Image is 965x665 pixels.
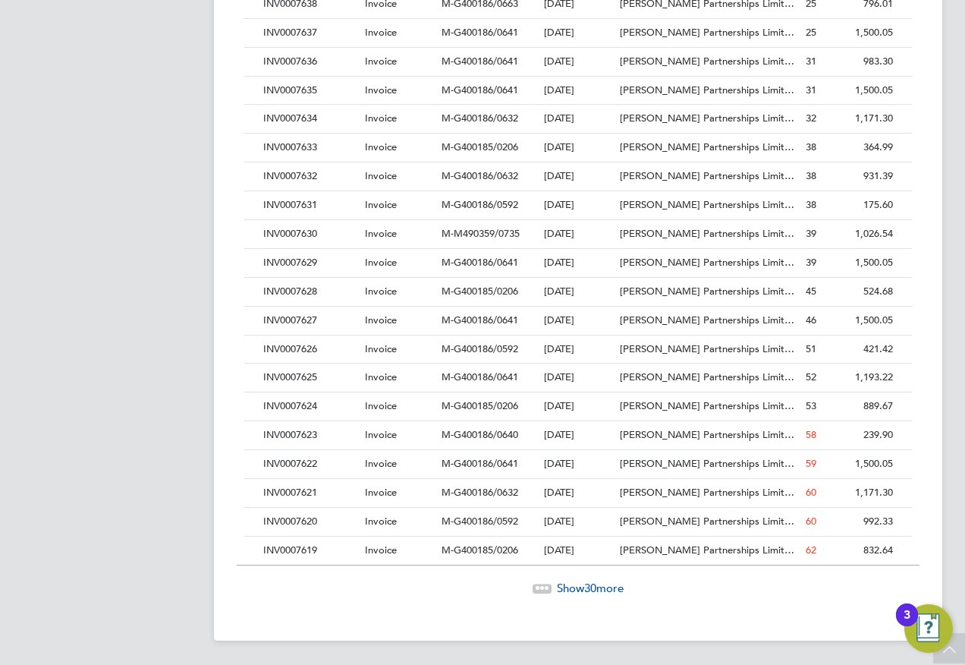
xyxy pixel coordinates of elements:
[259,508,361,536] div: INV0007620
[540,105,617,133] div: [DATE]
[442,55,518,68] span: M-G400186/0641
[820,307,897,335] div: 1,500.05
[820,77,897,105] div: 1,500.05
[259,450,361,478] div: INV0007622
[540,479,617,507] div: [DATE]
[442,285,518,298] span: M-G400185/0206
[259,134,361,162] div: INV0007633
[806,399,816,412] span: 53
[620,227,794,240] span: [PERSON_NAME] Partnerships Limit…
[820,220,897,248] div: 1,026.54
[806,227,816,240] span: 39
[620,314,794,326] span: [PERSON_NAME] Partnerships Limit…
[365,26,397,39] span: Invoice
[442,428,518,441] span: M-G400186/0640
[540,191,617,219] div: [DATE]
[620,457,794,470] span: [PERSON_NAME] Partnerships Limit…
[806,370,816,383] span: 52
[820,249,897,277] div: 1,500.05
[820,421,897,449] div: 239.90
[820,537,897,565] div: 832.64
[806,285,816,298] span: 45
[365,227,397,240] span: Invoice
[259,421,361,449] div: INV0007623
[540,249,617,277] div: [DATE]
[259,191,361,219] div: INV0007631
[620,515,794,528] span: [PERSON_NAME] Partnerships Limit…
[442,457,518,470] span: M-G400186/0641
[259,479,361,507] div: INV0007621
[365,314,397,326] span: Invoice
[442,140,518,153] span: M-G400185/0206
[442,169,518,182] span: M-G400186/0632
[820,336,897,364] div: 421.42
[540,77,617,105] div: [DATE]
[365,256,397,269] span: Invoice
[540,134,617,162] div: [DATE]
[806,112,816,124] span: 32
[540,220,617,248] div: [DATE]
[820,278,897,306] div: 524.68
[365,544,397,556] span: Invoice
[820,19,897,47] div: 1,500.05
[540,48,617,76] div: [DATE]
[442,256,518,269] span: M-G400186/0641
[259,162,361,191] div: INV0007632
[365,370,397,383] span: Invoice
[620,486,794,499] span: [PERSON_NAME] Partnerships Limit…
[365,486,397,499] span: Invoice
[365,84,397,96] span: Invoice
[442,198,518,211] span: M-G400186/0592
[806,457,816,470] span: 59
[259,364,361,392] div: INV0007625
[442,112,518,124] span: M-G400186/0632
[620,428,794,441] span: [PERSON_NAME] Partnerships Limit…
[806,140,816,153] span: 38
[806,55,816,68] span: 31
[620,544,794,556] span: [PERSON_NAME] Partnerships Limit…
[806,314,816,326] span: 46
[540,336,617,364] div: [DATE]
[365,515,397,528] span: Invoice
[806,84,816,96] span: 31
[806,26,816,39] span: 25
[365,285,397,298] span: Invoice
[442,399,518,412] span: M-G400185/0206
[820,162,897,191] div: 931.39
[365,399,397,412] span: Invoice
[259,249,361,277] div: INV0007629
[442,227,520,240] span: M-M490359/0735
[904,604,953,653] button: Open Resource Center, 3 new notifications
[540,450,617,478] div: [DATE]
[259,77,361,105] div: INV0007635
[620,169,794,182] span: [PERSON_NAME] Partnerships Limit…
[620,399,794,412] span: [PERSON_NAME] Partnerships Limit…
[365,169,397,182] span: Invoice
[442,84,518,96] span: M-G400186/0641
[806,169,816,182] span: 38
[620,112,794,124] span: [PERSON_NAME] Partnerships Limit…
[540,537,617,565] div: [DATE]
[806,256,816,269] span: 39
[442,486,518,499] span: M-G400186/0632
[365,342,397,355] span: Invoice
[259,307,361,335] div: INV0007627
[806,198,816,211] span: 38
[620,198,794,211] span: [PERSON_NAME] Partnerships Limit…
[620,140,794,153] span: [PERSON_NAME] Partnerships Limit…
[620,84,794,96] span: [PERSON_NAME] Partnerships Limit…
[540,19,617,47] div: [DATE]
[540,278,617,306] div: [DATE]
[442,370,518,383] span: M-G400186/0641
[904,615,910,635] div: 3
[620,342,794,355] span: [PERSON_NAME] Partnerships Limit…
[584,581,596,595] span: 30
[259,392,361,421] div: INV0007624
[620,285,794,298] span: [PERSON_NAME] Partnerships Limit…
[540,392,617,421] div: [DATE]
[442,26,518,39] span: M-G400186/0641
[620,256,794,269] span: [PERSON_NAME] Partnerships Limit…
[540,307,617,335] div: [DATE]
[540,364,617,392] div: [DATE]
[820,450,897,478] div: 1,500.05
